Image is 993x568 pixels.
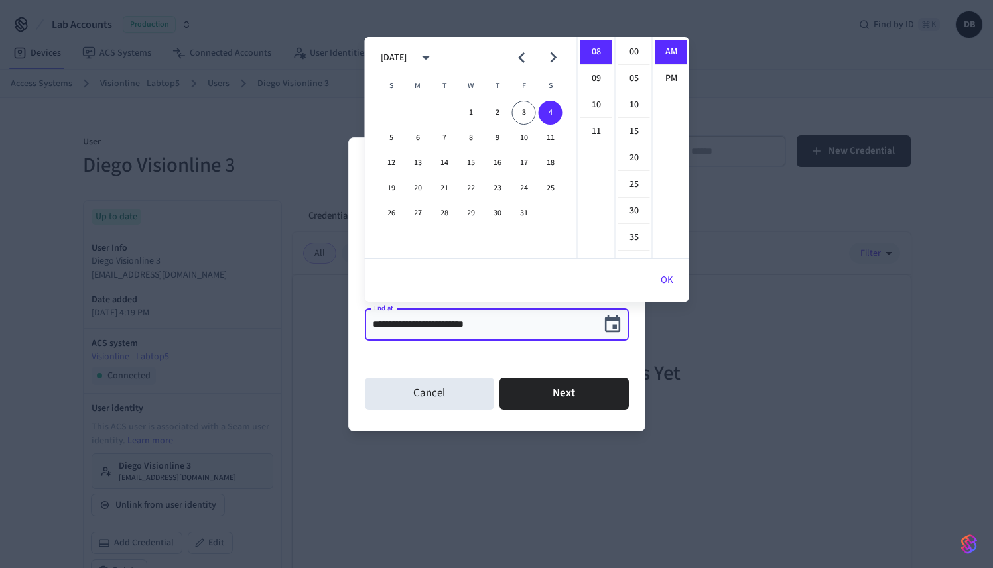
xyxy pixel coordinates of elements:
[379,126,403,150] button: 5
[512,126,536,150] button: 10
[645,264,689,296] button: OK
[539,126,563,150] button: 11
[486,101,509,125] button: 2
[486,176,509,200] button: 23
[379,73,403,99] span: Sunday
[580,93,612,118] li: 10 hours
[618,199,650,224] li: 30 minutes
[459,201,483,225] button: 29
[499,378,629,410] button: Next
[486,151,509,175] button: 16
[655,40,687,65] li: AM
[365,378,494,410] button: Cancel
[618,172,650,198] li: 25 minutes
[615,37,652,258] ul: Select minutes
[374,303,393,313] label: End at
[459,73,483,99] span: Wednesday
[506,42,537,73] button: Previous month
[459,101,483,125] button: 1
[411,42,442,73] button: calendar view is open, switch to year view
[580,66,612,91] li: 9 hours
[381,51,407,65] div: [DATE]
[539,101,563,125] button: 4
[618,93,650,118] li: 10 minutes
[539,73,563,99] span: Saturday
[459,151,483,175] button: 15
[406,126,430,150] button: 6
[406,201,430,225] button: 27
[432,151,456,175] button: 14
[486,73,509,99] span: Thursday
[432,201,456,225] button: 28
[406,73,430,99] span: Monday
[655,66,687,91] li: PM
[432,73,456,99] span: Tuesday
[618,119,650,144] li: 15 minutes
[512,101,536,125] button: 3
[379,176,403,200] button: 19
[580,119,612,144] li: 11 hours
[618,225,650,251] li: 35 minutes
[961,534,977,555] img: SeamLogoGradient.69752ec5.svg
[539,151,563,175] button: 18
[512,176,536,200] button: 24
[512,201,536,225] button: 31
[432,176,456,200] button: 21
[618,66,650,91] li: 5 minutes
[597,309,628,340] button: Choose date, selected date is Oct 4, 2025
[652,37,689,258] ul: Select meridiem
[459,126,483,150] button: 8
[512,151,536,175] button: 17
[512,73,536,99] span: Friday
[379,151,403,175] button: 12
[618,146,650,171] li: 20 minutes
[539,176,563,200] button: 25
[578,37,615,258] ul: Select hours
[406,151,430,175] button: 13
[379,201,403,225] button: 26
[486,126,509,150] button: 9
[459,176,483,200] button: 22
[580,40,612,65] li: 8 hours
[432,126,456,150] button: 7
[537,42,568,73] button: Next month
[486,201,509,225] button: 30
[618,252,650,277] li: 40 minutes
[618,40,650,65] li: 0 minutes
[406,176,430,200] button: 20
